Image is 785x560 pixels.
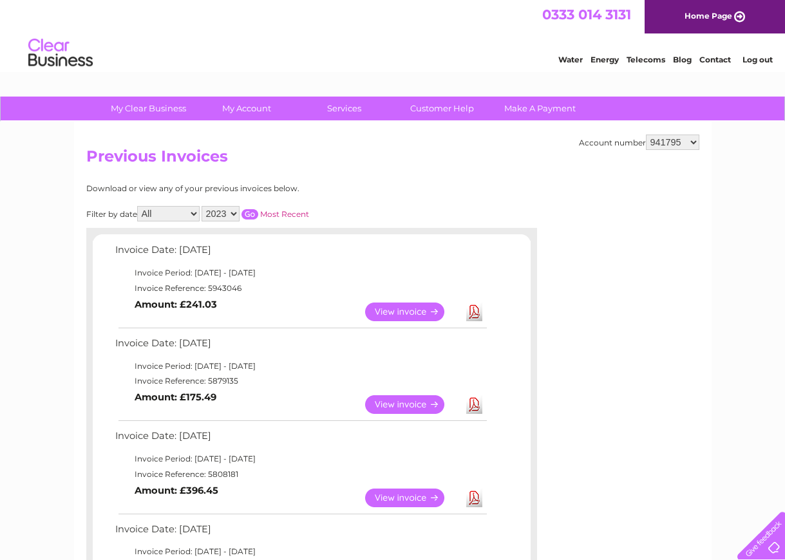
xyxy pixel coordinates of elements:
a: View [365,489,460,507]
td: Invoice Period: [DATE] - [DATE] [112,544,489,559]
a: Most Recent [260,209,309,219]
a: Blog [673,55,692,64]
a: Download [466,395,482,414]
h2: Previous Invoices [86,147,699,172]
td: Invoice Date: [DATE] [112,241,489,265]
a: Energy [591,55,619,64]
div: Download or view any of your previous invoices below. [86,184,424,193]
td: Invoice Period: [DATE] - [DATE] [112,359,489,374]
td: Invoice Period: [DATE] - [DATE] [112,265,489,281]
a: Make A Payment [487,97,593,120]
td: Invoice Date: [DATE] [112,335,489,359]
a: Download [466,303,482,321]
a: View [365,395,460,414]
td: Invoice Reference: 5879135 [112,373,489,389]
a: Download [466,489,482,507]
td: Invoice Period: [DATE] - [DATE] [112,451,489,467]
a: Water [558,55,583,64]
div: Filter by date [86,206,424,221]
a: View [365,303,460,321]
div: Clear Business is a trading name of Verastar Limited (registered in [GEOGRAPHIC_DATA] No. 3667643... [89,7,697,62]
a: My Account [193,97,299,120]
a: 0333 014 3131 [542,6,631,23]
td: Invoice Date: [DATE] [112,521,489,545]
b: Amount: £241.03 [135,299,217,310]
a: Log out [742,55,773,64]
b: Amount: £396.45 [135,485,218,496]
b: Amount: £175.49 [135,391,216,403]
td: Invoice Date: [DATE] [112,427,489,451]
td: Invoice Reference: 5943046 [112,281,489,296]
a: Contact [699,55,731,64]
a: Telecoms [627,55,665,64]
div: Account number [579,135,699,150]
img: logo.png [28,33,93,73]
a: Customer Help [389,97,495,120]
td: Invoice Reference: 5808181 [112,467,489,482]
a: Services [291,97,397,120]
a: My Clear Business [95,97,202,120]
